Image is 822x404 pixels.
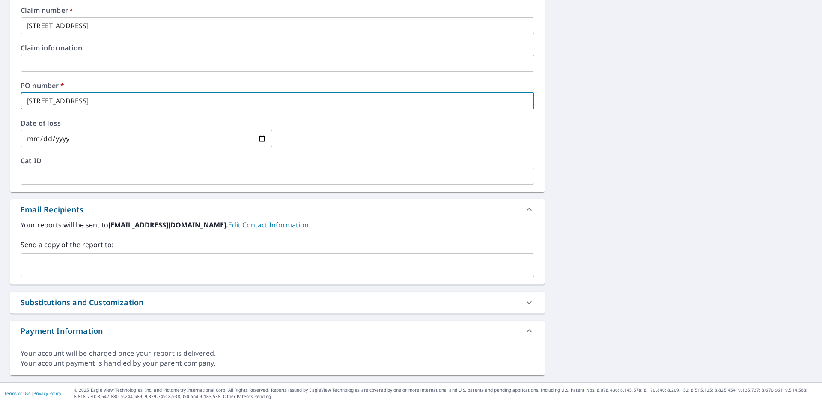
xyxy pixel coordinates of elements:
label: Send a copy of the report to: [21,239,534,250]
a: Privacy Policy [33,390,61,396]
a: EditContactInfo [228,220,310,230]
label: Date of loss [21,120,272,127]
p: | [4,391,61,396]
p: © 2025 Eagle View Technologies, Inc. and Pictometry International Corp. All Rights Reserved. Repo... [74,387,818,400]
a: Terms of Use [4,390,31,396]
div: Payment Information [10,321,545,341]
label: Claim information [21,44,534,51]
div: Substitutions and Customization [21,297,143,308]
b: [EMAIL_ADDRESS][DOMAIN_NAME]. [108,220,228,230]
label: Your reports will be sent to [21,220,534,230]
div: Payment Information [21,325,103,337]
div: Substitutions and Customization [10,292,545,313]
label: PO number [21,82,534,89]
div: Your account payment is handled by your parent company. [21,358,534,368]
label: Cat ID [21,157,534,164]
div: Your account will be charged once your report is delivered. [21,348,534,358]
div: Email Recipients [21,204,83,215]
label: Claim number [21,7,534,14]
div: Email Recipients [10,199,545,220]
